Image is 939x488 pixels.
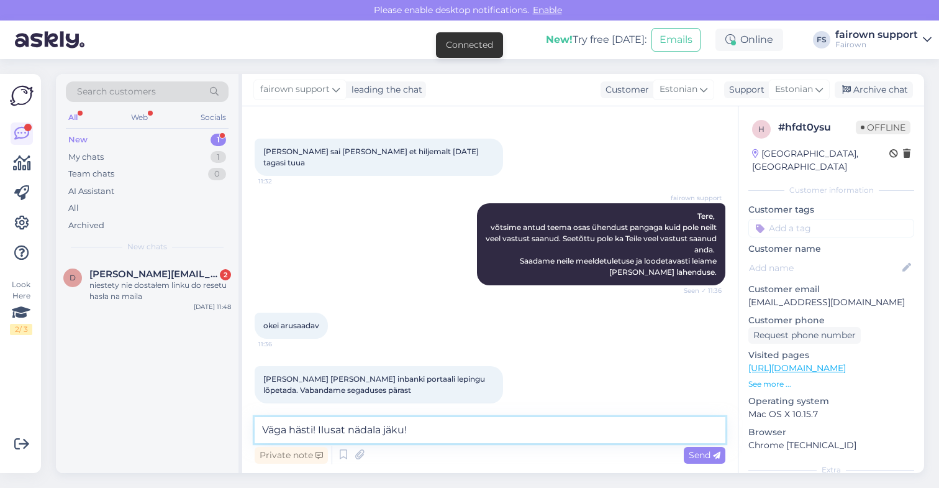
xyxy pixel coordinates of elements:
[68,168,114,180] div: Team chats
[778,120,856,135] div: # hfdt0ysu
[546,34,573,45] b: New!
[546,32,646,47] div: Try free [DATE]:
[748,242,914,256] p: Customer name
[263,321,319,330] span: okei arusaadav
[68,151,104,163] div: My chats
[347,83,422,96] div: leading the chat
[748,314,914,327] p: Customer phone
[10,84,34,108] img: Askly Logo
[748,408,914,421] p: Mac OS X 10.15.7
[748,426,914,439] p: Browser
[660,83,697,96] span: Estonian
[194,302,231,311] div: [DATE] 11:48
[835,81,913,98] div: Archive chat
[66,109,80,126] div: All
[748,379,914,390] p: See more ...
[260,83,330,96] span: fairown support
[263,374,487,395] span: [PERSON_NAME] [PERSON_NAME] inbanki portaali lepingu lõpetada. Vabandame segaduses pärast
[671,193,722,203] span: fairown support
[748,327,861,344] div: Request phone number
[208,168,226,180] div: 0
[835,30,932,50] a: fairown supportFairown
[70,273,76,282] span: D
[211,134,226,146] div: 1
[89,269,219,280] span: Dariusz.kapol@ispot.pl
[749,261,900,275] input: Add name
[255,417,725,443] textarea: Väga hästi! Ilusat nädala jäku!
[68,134,88,146] div: New
[724,83,764,96] div: Support
[10,324,32,335] div: 2 / 3
[263,147,481,167] span: [PERSON_NAME] sai [PERSON_NAME] et hiljemalt [DATE] tagasi tuua
[211,151,226,163] div: 1
[129,109,150,126] div: Web
[675,286,722,295] span: Seen ✓ 11:36
[715,29,783,51] div: Online
[258,339,305,349] span: 11:36
[255,447,328,464] div: Private note
[446,39,493,52] div: Connected
[835,40,918,50] div: Fairown
[748,185,914,196] div: Customer information
[758,124,764,134] span: h
[601,83,649,96] div: Customer
[748,362,846,374] a: [URL][DOMAIN_NAME]
[748,296,914,309] p: [EMAIL_ADDRESS][DOMAIN_NAME]
[529,4,566,16] span: Enable
[198,109,229,126] div: Socials
[748,283,914,296] p: Customer email
[68,219,104,232] div: Archived
[813,31,830,48] div: FS
[748,439,914,452] p: Chrome [TECHNICAL_ID]
[258,177,305,186] span: 11:32
[127,241,167,252] span: New chats
[748,203,914,216] p: Customer tags
[689,449,720,461] span: Send
[651,28,701,52] button: Emails
[748,395,914,408] p: Operating system
[835,30,918,40] div: fairown support
[856,121,910,134] span: Offline
[748,464,914,476] div: Extra
[68,185,114,198] div: AI Assistant
[77,85,156,98] span: Search customers
[752,147,889,173] div: [GEOGRAPHIC_DATA], [GEOGRAPHIC_DATA]
[220,269,231,280] div: 2
[89,280,231,302] div: niestety nie dostałem linku do resetu hasła na maila
[258,404,305,413] span: 11:42
[10,279,32,335] div: Look Here
[775,83,813,96] span: Estonian
[68,202,79,214] div: All
[748,219,914,237] input: Add a tag
[748,349,914,362] p: Visited pages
